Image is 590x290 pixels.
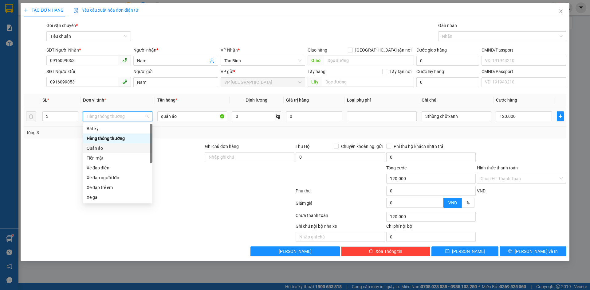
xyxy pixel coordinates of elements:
[448,200,457,205] span: VND
[133,47,218,53] div: Người nhận
[308,48,327,52] span: Giao hàng
[286,98,309,102] span: Giá trị hàng
[83,153,152,163] div: Tiền mặt
[83,192,152,202] div: Xe ga
[87,125,149,132] div: Bất kỳ
[557,111,564,121] button: plus
[416,56,479,66] input: Cước giao hàng
[46,68,131,75] div: SĐT Người Gửi
[558,9,563,14] span: close
[452,248,485,255] span: [PERSON_NAME]
[157,111,227,121] input: VD: Bàn, Ghế
[73,8,138,13] span: Yêu cầu xuất hóa đơn điện tử
[83,163,152,173] div: Xe đạp điện
[477,165,518,170] label: Hình thức thanh toán
[295,200,386,211] div: Giảm giá
[296,223,385,232] div: Ghi chú nội bộ nhà xe
[416,48,447,52] label: Cước giao hàng
[24,8,28,12] span: plus
[87,112,149,121] span: Hàng thông thường
[344,94,419,106] th: Loại phụ phí
[221,68,305,75] div: VP gửi
[339,143,385,150] span: Chuyển khoản ng. gửi
[482,68,566,75] div: CMND/Passport
[205,144,239,149] label: Ghi chú đơn hàng
[83,133,152,143] div: Hàng thông thường
[250,246,340,256] button: [PERSON_NAME]
[30,18,77,23] span: A Tuấn - 0867890303
[279,248,312,255] span: [PERSON_NAME]
[508,249,512,254] span: printer
[387,68,414,75] span: Lấy tận nơi
[133,68,218,75] div: Người gửi
[224,56,301,65] span: Tân Bình
[416,69,444,74] label: Cước lấy hàng
[83,124,152,133] div: Bất kỳ
[87,184,149,191] div: Xe đạp trẻ em
[275,111,281,121] span: kg
[87,135,149,142] div: Hàng thông thường
[386,223,476,232] div: Chi phí nội bộ
[515,248,558,255] span: [PERSON_NAME] và In
[9,44,78,78] strong: Nhận:
[557,114,563,119] span: plus
[46,47,131,53] div: SĐT Người Nhận
[496,98,517,102] span: Cước hàng
[30,30,75,41] span: quynhanh.tienoanh - In:
[26,111,36,121] button: delete
[422,111,491,121] input: Ghi Chú
[552,3,569,20] button: Close
[24,8,64,13] span: TẠO ĐƠN HÀNG
[445,249,450,254] span: save
[482,47,566,53] div: CMND/Passport
[500,246,566,256] button: printer[PERSON_NAME] và In
[224,78,301,87] span: VP Đà Lạt
[438,23,457,28] label: Gán nhãn
[87,174,149,181] div: Xe đạp người lớn
[477,188,486,193] span: VND
[83,183,152,192] div: Xe đạp trẻ em
[30,3,90,17] span: VP [GEOGRAPHIC_DATA]
[296,232,385,242] input: Nhập ghi chú
[26,129,228,136] div: Tổng: 3
[42,98,47,102] span: SL
[122,58,127,63] span: phone
[87,164,149,171] div: Xe đạp điện
[322,77,414,87] input: Dọc đường
[369,249,373,254] span: delete
[353,47,414,53] span: [GEOGRAPHIC_DATA] tận nơi
[308,77,322,87] span: Lấy
[295,188,386,198] div: Phụ thu
[83,173,152,183] div: Xe đạp người lớn
[416,77,479,87] input: Cước lấy hàng
[205,152,294,162] input: Ghi chú đơn hàng
[419,94,494,106] th: Ghi chú
[431,246,498,256] button: save[PERSON_NAME]
[391,143,446,150] span: Phí thu hộ khách nhận trả
[296,144,310,149] span: Thu Hộ
[341,246,431,256] button: deleteXóa Thông tin
[295,212,386,223] div: Chưa thanh toán
[30,3,90,17] span: Gửi:
[46,23,78,28] span: Gói vận chuyển
[376,248,402,255] span: Xóa Thông tin
[210,58,214,63] span: user-add
[286,111,342,121] input: 0
[83,98,106,102] span: Đơn vị tính
[386,165,407,170] span: Tổng cước
[122,79,127,84] span: phone
[308,56,324,65] span: Giao
[466,200,470,205] span: %
[73,8,78,13] img: icon
[36,36,72,41] span: 18:26:31 [DATE]
[87,155,149,161] div: Tiền mặt
[50,32,127,41] span: Tiêu chuẩn
[30,25,75,41] span: VPĐL1209250004 -
[83,143,152,153] div: Quần áo
[157,98,177,102] span: Tên hàng
[246,98,267,102] span: Định lượng
[221,48,238,52] span: VP Nhận
[324,56,414,65] input: Dọc đường
[87,145,149,152] div: Quần áo
[308,69,325,74] span: Lấy hàng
